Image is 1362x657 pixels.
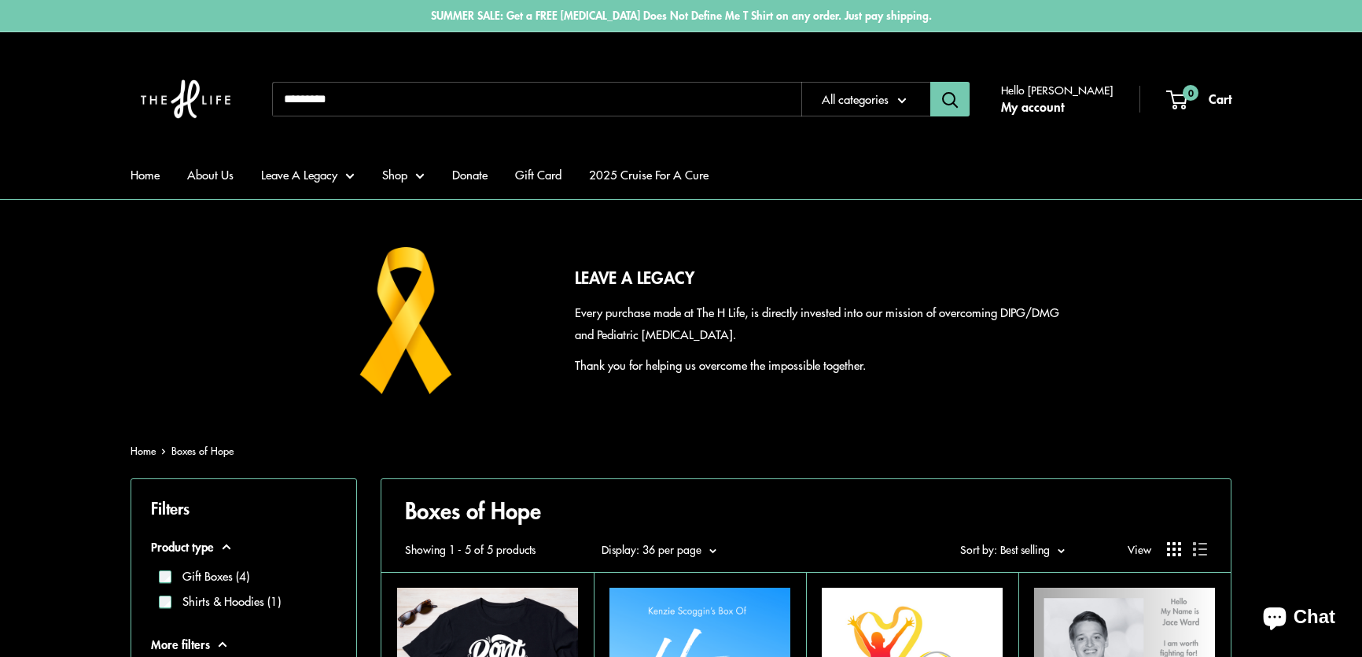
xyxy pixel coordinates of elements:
a: 2025 Cruise For A Cure [589,164,709,186]
h2: LEAVE A LEGACY [575,265,1066,290]
a: Gift Card [515,164,561,186]
a: About Us [187,164,234,186]
button: Display products as grid [1167,542,1181,556]
span: Cart [1209,89,1231,108]
span: View [1128,539,1151,559]
p: Thank you for helping us overcome the impossible together. [575,354,1066,376]
span: Sort by: Best selling [960,541,1050,557]
span: 0 [1183,85,1198,101]
span: Showing 1 - 5 of 5 products [405,539,536,559]
button: More filters [151,633,337,655]
label: Gift Boxes (4) [171,567,249,585]
a: Home [131,443,156,458]
button: Sort by: Best selling [960,539,1065,559]
a: Leave A Legacy [261,164,355,186]
a: 0 Cart [1168,87,1231,111]
nav: Breadcrumb [131,441,234,460]
h1: Boxes of Hope [405,495,1207,526]
button: Product type [151,536,337,558]
button: Display products as list [1193,542,1207,556]
span: Display: 36 per page [602,541,701,557]
span: Hello [PERSON_NAME] [1001,79,1113,100]
label: Shirts & Hoodies (1) [171,592,281,611]
img: The H Life [131,48,241,150]
input: Search... [272,82,801,116]
inbox-online-store-chat: Shopify online store chat [1249,593,1349,644]
p: Every purchase made at The H Life, is directly invested into our mission of overcoming DIPG/DMG a... [575,301,1066,345]
button: Display: 36 per page [602,539,716,559]
a: Boxes of Hope [171,443,234,458]
a: Shop [382,164,425,186]
a: Home [131,164,160,186]
p: Filters [151,493,337,522]
a: My account [1001,95,1064,119]
button: Search [930,82,970,116]
a: Donate [452,164,488,186]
